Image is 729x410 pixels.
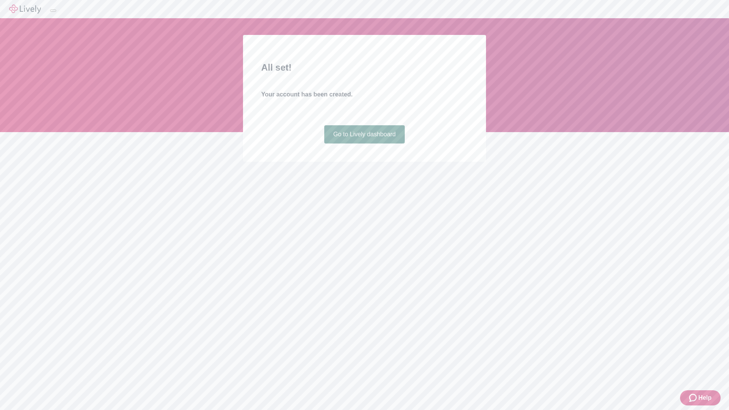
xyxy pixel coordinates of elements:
[680,390,721,405] button: Zendesk support iconHelp
[261,90,468,99] h4: Your account has been created.
[261,61,468,74] h2: All set!
[698,393,712,402] span: Help
[9,5,41,14] img: Lively
[689,393,698,402] svg: Zendesk support icon
[324,125,405,143] a: Go to Lively dashboard
[50,9,56,12] button: Log out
